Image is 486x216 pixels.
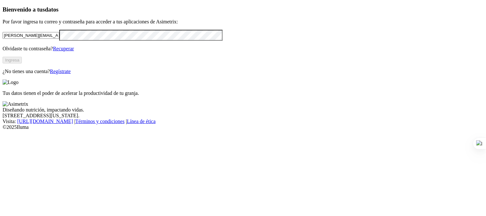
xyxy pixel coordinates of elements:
div: © 2025 Iluma [3,124,483,130]
input: Tu correo [3,32,59,39]
img: Asimetrix [3,101,28,107]
a: Términos y condiciones [75,119,125,124]
p: ¿No tienes una cuenta? [3,69,483,74]
a: Línea de ética [127,119,156,124]
a: Regístrate [50,69,71,74]
a: [URL][DOMAIN_NAME] [17,119,73,124]
img: Logo [3,79,19,85]
div: [STREET_ADDRESS][US_STATE]. [3,113,483,119]
div: Visita : | | [3,119,483,124]
p: Por favor ingresa tu correo y contraseña para acceder a tus aplicaciones de Asimetrix: [3,19,483,25]
a: Recuperar [53,46,74,51]
p: Tus datos tienen el poder de acelerar la productividad de tu granja. [3,90,483,96]
button: Ingresa [3,57,22,63]
div: Diseñando nutrición, impactando vidas. [3,107,483,113]
p: Olvidaste tu contraseña? [3,46,483,52]
span: datos [45,6,59,13]
h3: Bienvenido a tus [3,6,483,13]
